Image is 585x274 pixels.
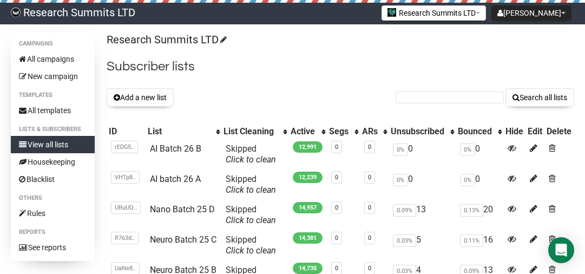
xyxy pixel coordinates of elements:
th: Active: No sort applied, activate to apply an ascending sort [288,124,327,139]
td: 13 [389,200,456,230]
li: Others [11,192,95,205]
a: Rules [11,205,95,222]
a: All templates [11,102,95,119]
li: Campaigns [11,37,95,50]
a: New campaign [11,68,95,85]
button: Search all lists [505,88,574,107]
li: Reports [11,226,95,239]
div: Delete [547,126,572,137]
span: 0% [460,174,475,186]
th: Edit: No sort applied, sorting is disabled [525,124,544,139]
span: 0% [393,174,408,186]
span: 0% [393,143,408,156]
td: 0 [389,169,456,200]
span: 0.09% [393,204,416,217]
span: 12,991 [293,141,323,153]
th: ARs: No sort applied, activate to apply an ascending sort [360,124,389,139]
span: Skipped [226,174,276,195]
span: Skipped [226,204,276,225]
div: Edit [528,126,542,137]
button: Research Summits LTD [382,5,486,21]
a: 0 [368,265,371,272]
a: 0 [368,143,371,151]
th: List: No sort applied, activate to apply an ascending sort [146,124,221,139]
div: Active [291,126,317,137]
div: List [148,126,211,137]
div: List Cleaning [224,126,278,137]
span: 14,735 [293,263,323,274]
span: rEDG5.. [111,141,138,153]
div: ARs [362,126,378,137]
a: See reports [11,239,95,256]
th: Hide: No sort applied, sorting is disabled [503,124,525,139]
a: 0 [368,174,371,181]
a: 0 [368,234,371,242]
li: Lists & subscribers [11,123,95,136]
li: Templates [11,89,95,102]
a: All campaigns [11,50,95,68]
a: View all lists [11,136,95,153]
div: ID [109,126,143,137]
img: bccbfd5974049ef095ce3c15df0eef5a [11,8,21,17]
span: Skipped [226,234,276,256]
span: 0.11% [460,234,483,247]
span: 14,381 [293,232,323,244]
th: List Cleaning: No sort applied, activate to apply an ascending sort [221,124,288,139]
a: Click to clean [226,154,276,165]
a: 0 [335,265,338,272]
a: Research Summits LTD [107,33,225,46]
a: Nano Batch 25 D [150,204,215,214]
th: Bounced: No sort applied, activate to apply an ascending sort [456,124,503,139]
div: Segs [329,126,349,137]
td: 0 [456,169,503,200]
th: Delete: No sort applied, sorting is disabled [544,124,574,139]
td: 20 [456,200,503,230]
th: Unsubscribed: No sort applied, activate to apply an ascending sort [389,124,456,139]
span: 0.13% [460,204,483,217]
span: Skipped [226,143,276,165]
td: 0 [456,139,503,169]
img: 2.jpg [387,8,396,17]
span: 0.03% [393,234,416,247]
th: ID: No sort applied, sorting is disabled [107,124,146,139]
div: Bounced [458,126,492,137]
button: Add a new list [107,88,174,107]
a: Neuro Batch 25 C [150,234,216,245]
td: 16 [456,230,503,260]
a: 0 [335,204,338,211]
span: R763d.. [111,232,139,244]
a: Housekeeping [11,153,95,171]
a: Click to clean [226,215,276,225]
span: URuUQ.. [111,201,141,214]
span: 12,239 [293,172,323,183]
td: 0 [389,139,456,169]
th: Segs: No sort applied, activate to apply an ascending sort [327,124,359,139]
a: 0 [368,204,371,211]
a: 0 [335,143,338,151]
h2: Subscriber lists [107,57,574,76]
div: Hide [505,126,523,137]
a: Click to clean [226,185,276,195]
span: 14,957 [293,202,323,213]
div: Unsubscribed [391,126,445,137]
div: Open Intercom Messenger [548,237,574,263]
a: 0 [335,234,338,242]
span: 0% [460,143,475,156]
a: AI Batch 26 B [150,143,201,154]
td: 5 [389,230,456,260]
span: VHTp8.. [111,171,140,184]
a: 0 [335,174,338,181]
button: [PERSON_NAME] [491,5,571,21]
a: Click to clean [226,245,276,256]
a: Blacklist [11,171,95,188]
a: AI batch 26 A [150,174,201,184]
